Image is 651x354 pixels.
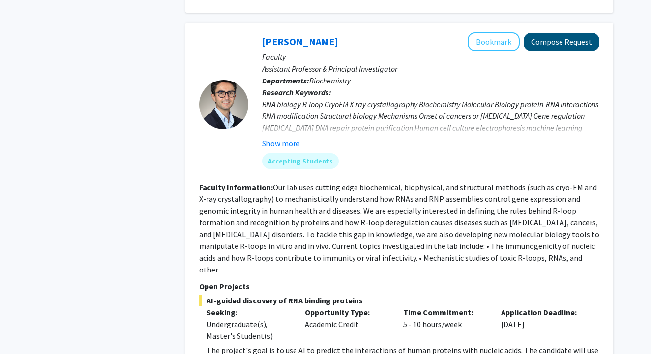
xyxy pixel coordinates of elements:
[262,51,599,63] p: Faculty
[309,76,351,85] span: Biochemistry
[262,153,339,169] mat-chip: Accepting Students
[396,306,494,342] div: 5 - 10 hours/week
[199,280,599,292] p: Open Projects
[297,306,396,342] div: Academic Credit
[468,32,520,51] button: Add Charles Bou-Nader to Bookmarks
[494,306,592,342] div: [DATE]
[305,306,388,318] p: Opportunity Type:
[501,306,585,318] p: Application Deadline:
[207,318,290,342] div: Undergraduate(s), Master's Student(s)
[199,295,599,306] span: AI-guided discovery of RNA binding proteins
[199,182,273,192] b: Faculty Information:
[262,98,599,145] div: RNA biology R-loop CryoEM X-ray crystallography Biochemistry Molecular Biology protein-RNA intera...
[207,306,290,318] p: Seeking:
[262,63,599,75] p: Assistant Professor & Principal Investigator
[262,76,309,85] b: Departments:
[262,87,331,97] b: Research Keywords:
[403,306,487,318] p: Time Commitment:
[262,35,338,48] a: [PERSON_NAME]
[199,182,599,274] fg-read-more: Our lab uses cutting edge biochemical, biophysical, and structural methods (such as cryo-EM and X...
[7,310,42,347] iframe: Chat
[262,137,300,149] button: Show more
[524,33,599,51] button: Compose Request to Charles Bou-Nader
